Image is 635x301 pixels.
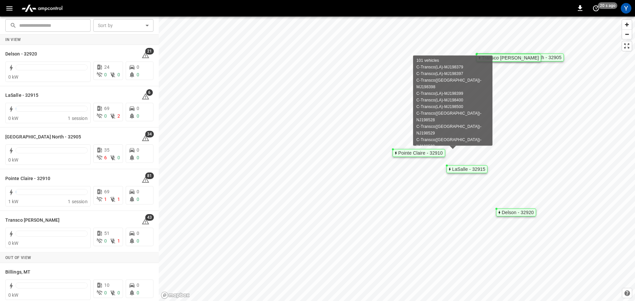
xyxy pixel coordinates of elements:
div: Map marker [446,165,487,173]
span: 1 session [68,116,87,121]
span: 0 [137,64,139,70]
strong: In View [5,37,21,42]
span: 1 [117,238,120,244]
strong: Out of View [5,255,31,260]
span: 0 [137,72,139,77]
span: 24 [104,64,109,70]
span: 0 [137,106,139,111]
span: 0 [137,282,139,288]
div: Map marker [477,54,564,61]
div: LaSalle - 32915 [452,167,485,171]
div: C-Transco([GEOGRAPHIC_DATA])-NJ198530 [416,136,489,150]
span: 0 [104,113,107,119]
div: 101 vehicles [416,57,489,64]
div: Map marker [476,54,541,62]
span: 10 [104,282,109,288]
span: 0 [137,290,139,295]
span: 0 [117,155,120,160]
span: 0 kW [8,241,19,246]
span: 81 [145,172,154,179]
span: 0 [137,147,139,153]
span: 0 [137,113,139,119]
span: 0 kW [8,116,19,121]
div: Transco [PERSON_NAME] [482,56,539,60]
span: 1 session [68,199,87,204]
span: 0 [117,290,120,295]
canvas: Map [159,17,635,301]
span: 6 [146,89,153,96]
span: 34 [145,131,154,137]
div: C-Transco(LA)-MJ198400 [416,97,489,103]
span: 1 kW [8,199,19,204]
span: 69 [104,106,109,111]
h6: Transco Marco Polo [5,217,60,224]
span: 0 [104,290,107,295]
h6: Pointe Claire - 32910 [5,175,50,182]
img: ampcontrol.io logo [19,2,65,15]
span: 20 s ago [598,2,617,9]
button: Zoom out [622,29,632,39]
button: set refresh interval [591,3,601,14]
span: 0 [137,197,139,202]
span: 43 [145,214,154,221]
span: 0 [117,72,120,77]
span: 0 [137,231,139,236]
span: 0 [137,238,139,244]
div: Map marker [393,149,445,157]
span: 0 kW [8,157,19,163]
span: 6 [104,155,107,160]
div: C-Transco([GEOGRAPHIC_DATA])-NJ198529 [416,123,489,136]
span: 1 [117,197,120,202]
div: [GEOGRAPHIC_DATA] North - 32905 [482,56,562,59]
div: C-Transco(LA)-MJ198500 [416,103,489,110]
button: Zoom in [622,20,632,29]
span: 0 [104,238,107,244]
span: 0 kW [8,74,19,80]
div: C-Transco(LA)-MJ198379 [416,64,489,70]
span: 0 [104,72,107,77]
span: 2 [117,113,120,119]
h6: Delson - 32920 [5,51,37,58]
h6: LaSalle - 32915 [5,92,39,99]
h6: Billings, MT [5,269,30,276]
div: Delson - 32920 [502,210,534,214]
div: Pointe Claire - 32910 [398,151,443,155]
span: 51 [104,231,109,236]
a: Mapbox homepage [161,291,190,299]
span: 35 [104,147,109,153]
div: C-Transco([GEOGRAPHIC_DATA])-NJ198528 [416,110,489,123]
div: C-Transco(LA)-MJ198399 [416,90,489,97]
span: 0 [137,155,139,160]
span: 1 [104,197,107,202]
span: 0 kW [8,292,19,298]
span: 21 [145,48,154,55]
div: C-Transco([GEOGRAPHIC_DATA])-MJ198398 [416,77,489,90]
div: C-Transco(LA)-MJ198397 [416,70,489,77]
span: 0 [137,189,139,194]
span: Zoom out [622,30,632,39]
span: 69 [104,189,109,194]
div: Map marker [496,208,536,216]
div: profile-icon [621,3,631,14]
h6: Montreal North - 32905 [5,133,81,141]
